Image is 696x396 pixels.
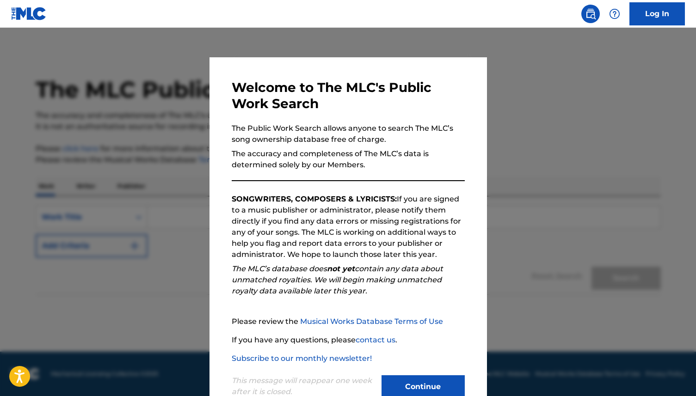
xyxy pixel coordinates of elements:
a: Public Search [581,5,600,23]
a: contact us [356,335,395,344]
strong: SONGWRITERS, COMPOSERS & LYRICISTS: [232,195,397,203]
a: Log In [629,2,685,25]
img: search [585,8,596,19]
p: If you are signed to a music publisher or administrator, please notify them directly if you find ... [232,194,465,260]
a: Musical Works Database Terms of Use [300,317,443,326]
h3: Welcome to The MLC's Public Work Search [232,79,465,112]
p: The Public Work Search allows anyone to search The MLC’s song ownership database free of charge. [232,123,465,145]
p: The accuracy and completeness of The MLC’s data is determined solely by our Members. [232,148,465,171]
strong: not yet [327,264,355,273]
a: Subscribe to our monthly newsletter! [232,354,372,363]
div: Help [605,5,624,23]
em: The MLC’s database does contain any data about unmatched royalties. We will begin making unmatche... [232,264,443,295]
p: If you have any questions, please . [232,335,465,346]
img: MLC Logo [11,7,47,20]
img: help [609,8,620,19]
p: Please review the [232,316,465,327]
